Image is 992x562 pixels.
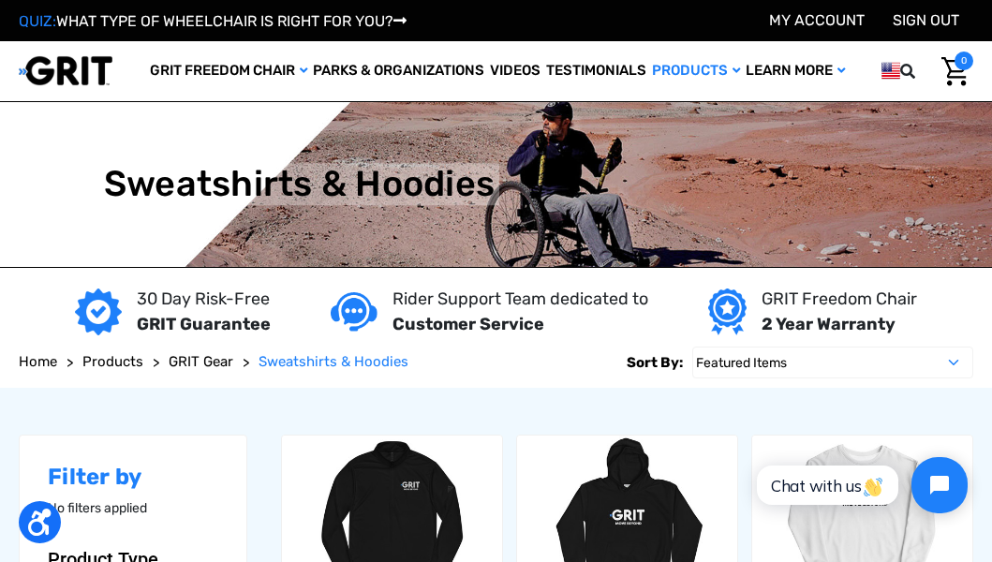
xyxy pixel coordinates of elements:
p: GRIT Freedom Chair [762,287,917,312]
a: Products [82,351,143,373]
a: Learn More [743,41,848,101]
a: Sign out [893,11,959,29]
img: us.png [881,59,900,82]
img: Customer service [331,292,378,331]
input: Search [927,52,937,91]
a: Products [649,41,743,101]
p: Rider Support Team dedicated to [392,287,648,312]
strong: GRIT Guarantee [137,314,271,334]
p: No filters applied [48,498,218,518]
a: Cart with 0 items [937,52,973,91]
a: Sweatshirts & Hoodies [259,351,408,373]
h2: Filter by [48,464,218,491]
img: Cart [941,57,969,86]
a: Account [769,11,865,29]
span: QUIZ: [19,12,56,30]
a: Videos [487,41,543,101]
strong: Customer Service [392,314,544,334]
strong: 2 Year Warranty [762,314,896,334]
img: GRIT Guarantee [75,288,122,335]
iframe: Tidio Chat [736,441,984,529]
p: 30 Day Risk-Free [137,287,271,312]
a: QUIZ:WHAT TYPE OF WHEELCHAIR IS RIGHT FOR YOU? [19,12,407,30]
label: Sort By: [627,347,683,378]
a: Parks & Organizations [310,41,487,101]
span: Home [19,353,57,370]
a: GRIT Freedom Chair [147,41,310,101]
a: Testimonials [543,41,649,101]
a: GRIT Gear [169,351,233,373]
img: GRIT All-Terrain Wheelchair and Mobility Equipment [19,55,112,86]
span: GRIT Gear [169,353,233,370]
span: Products [82,353,143,370]
img: Year warranty [708,288,747,335]
span: Sweatshirts & Hoodies [259,353,408,370]
span: 0 [955,52,973,70]
a: Home [19,351,57,373]
h1: Sweatshirts & Hoodies [104,163,495,205]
